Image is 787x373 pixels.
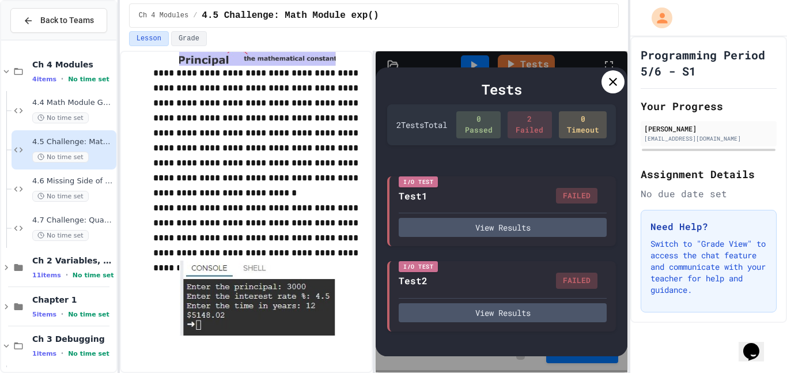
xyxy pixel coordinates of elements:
[556,188,597,204] div: FAILED
[399,218,607,237] button: View Results
[68,350,109,357] span: No time set
[73,272,114,279] span: No time set
[32,350,56,357] span: 1 items
[129,31,169,46] button: Lesson
[171,31,207,46] button: Grade
[10,8,107,33] button: Back to Teams
[456,111,501,138] div: 0 Passed
[32,191,89,202] span: No time set
[66,270,68,280] span: •
[32,76,56,83] span: 4 items
[32,311,56,318] span: 5 items
[61,74,63,84] span: •
[202,9,379,22] span: 4.5 Challenge: Math Module exp()
[641,47,777,79] h1: Programming Period 5/6 - S1
[32,230,89,241] span: No time set
[641,187,777,201] div: No due date set
[650,238,767,296] p: Switch to "Grade View" to access the chat feature and communicate with your teacher for help and ...
[32,137,114,147] span: 4.5 Challenge: Math Module exp()
[644,123,773,134] div: [PERSON_NAME]
[396,119,447,131] div: 2 Test s Total
[61,349,63,358] span: •
[387,79,616,100] div: Tests
[399,303,607,322] button: View Results
[559,111,607,138] div: 0 Timeout
[32,255,114,266] span: Ch 2 Variables, Statements & Expressions
[32,334,114,344] span: Ch 3 Debugging
[399,189,427,203] div: Test1
[61,310,63,319] span: •
[556,273,597,289] div: FAILED
[32,176,114,186] span: 4.6 Missing Side of a Triangle
[640,5,675,31] div: My Account
[650,220,767,233] h3: Need Help?
[644,134,773,143] div: [EMAIL_ADDRESS][DOMAIN_NAME]
[193,11,197,20] span: /
[641,98,777,114] h2: Your Progress
[32,272,61,279] span: 11 items
[32,59,114,70] span: Ch 4 Modules
[399,274,427,288] div: Test2
[40,14,94,27] span: Back to Teams
[32,295,114,305] span: Chapter 1
[32,152,89,163] span: No time set
[139,11,188,20] span: Ch 4 Modules
[68,76,109,83] span: No time set
[508,111,552,138] div: 2 Failed
[399,261,438,272] div: I/O Test
[32,216,114,225] span: 4.7 Challenge: Quadratic Formula
[32,98,114,108] span: 4.4 Math Module GCD
[739,327,775,361] iframe: chat widget
[399,176,438,187] div: I/O Test
[641,166,777,182] h2: Assignment Details
[32,112,89,123] span: No time set
[68,311,109,318] span: No time set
